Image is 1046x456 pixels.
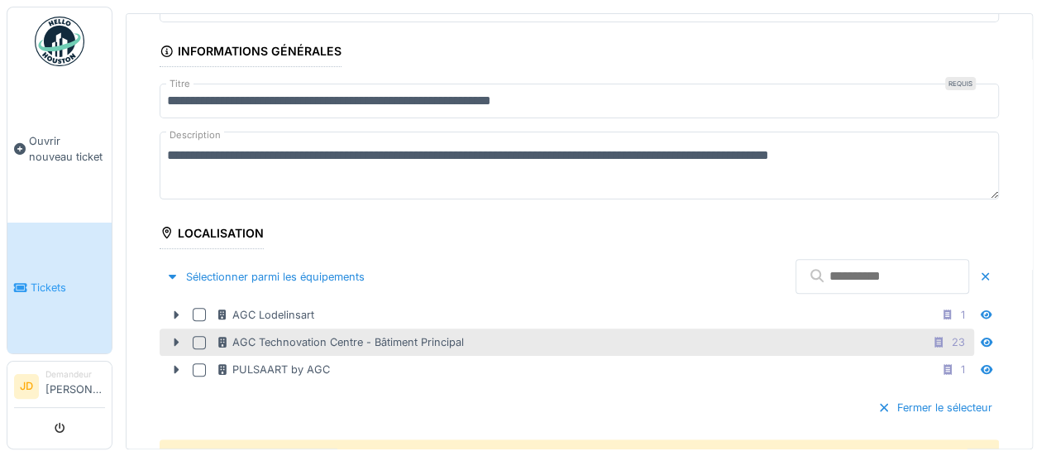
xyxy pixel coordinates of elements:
[216,307,314,323] div: AGC Lodelinsart
[160,221,264,249] div: Localisation
[945,77,976,90] div: Requis
[216,362,330,377] div: PULSAART by AGC
[160,266,371,288] div: Sélectionner parmi les équipements
[14,368,105,408] a: JD Demandeur[PERSON_NAME]
[7,75,112,223] a: Ouvrir nouveau ticket
[216,334,464,350] div: AGC Technovation Centre - Bâtiment Principal
[14,374,39,399] li: JD
[45,368,105,381] div: Demandeur
[160,39,342,67] div: Informations générales
[35,17,84,66] img: Badge_color-CXgf-gQk.svg
[961,362,965,377] div: 1
[166,125,224,146] label: Description
[7,223,112,354] a: Tickets
[961,307,965,323] div: 1
[952,334,965,350] div: 23
[166,77,193,91] label: Titre
[29,133,105,165] span: Ouvrir nouveau ticket
[31,280,105,295] span: Tickets
[871,396,999,419] div: Fermer le sélecteur
[45,368,105,404] li: [PERSON_NAME]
